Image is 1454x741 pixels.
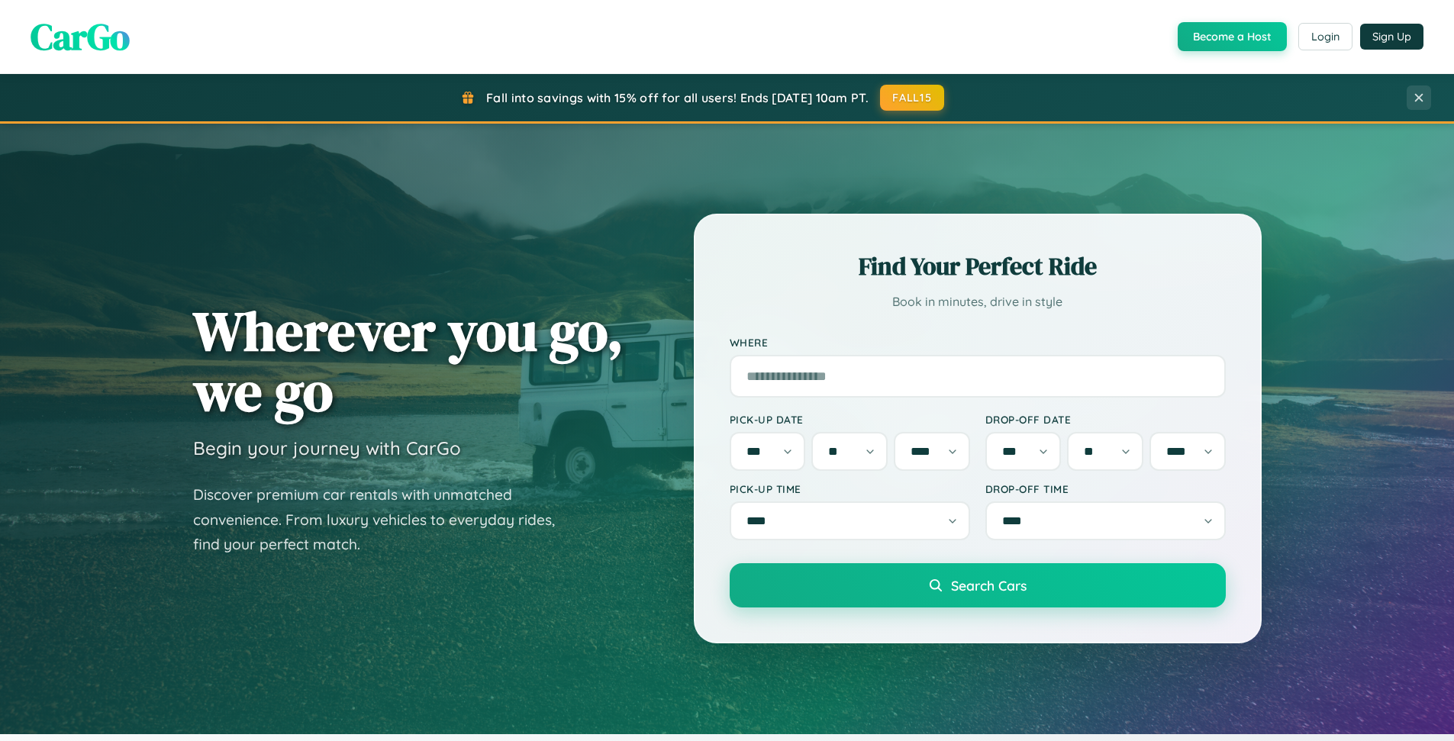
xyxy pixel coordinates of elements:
[193,301,624,421] h1: Wherever you go, we go
[1298,23,1352,50] button: Login
[1178,22,1287,51] button: Become a Host
[951,577,1027,594] span: Search Cars
[31,11,130,62] span: CarGo
[193,437,461,459] h3: Begin your journey with CarGo
[730,250,1226,283] h2: Find Your Perfect Ride
[486,90,869,105] span: Fall into savings with 15% off for all users! Ends [DATE] 10am PT.
[985,413,1226,426] label: Drop-off Date
[1360,24,1423,50] button: Sign Up
[730,563,1226,607] button: Search Cars
[985,482,1226,495] label: Drop-off Time
[730,413,970,426] label: Pick-up Date
[193,482,575,557] p: Discover premium car rentals with unmatched convenience. From luxury vehicles to everyday rides, ...
[730,482,970,495] label: Pick-up Time
[880,85,944,111] button: FALL15
[730,291,1226,313] p: Book in minutes, drive in style
[730,336,1226,349] label: Where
